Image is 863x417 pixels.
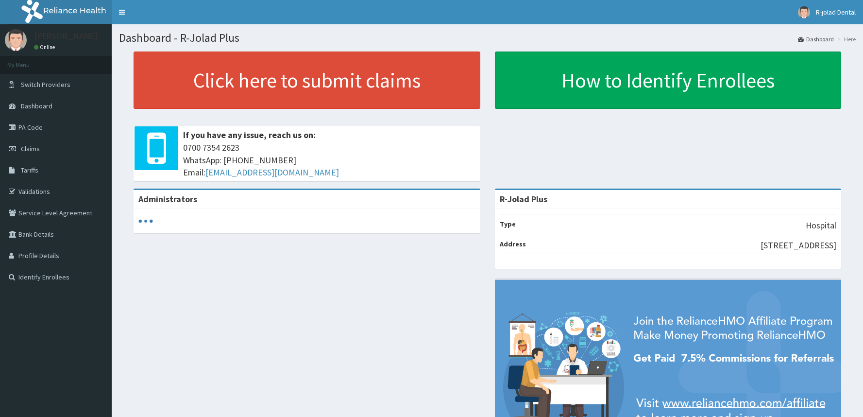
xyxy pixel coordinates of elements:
span: 0700 7354 2623 WhatsApp: [PHONE_NUMBER] Email: [183,141,475,179]
p: Hospital [806,219,836,232]
a: How to Identify Enrollees [495,52,842,109]
span: R-jolad Dental [816,8,856,17]
span: Dashboard [21,102,52,110]
b: Type [500,220,516,228]
span: Switch Providers [21,80,70,89]
svg: audio-loading [138,214,153,228]
a: Dashboard [798,35,834,43]
p: [PERSON_NAME] [34,32,98,40]
b: Address [500,240,526,248]
span: Claims [21,144,40,153]
a: Online [34,44,57,51]
b: If you have any issue, reach us on: [183,129,316,140]
li: Here [835,35,856,43]
b: Administrators [138,193,197,205]
img: User Image [798,6,810,18]
a: [EMAIL_ADDRESS][DOMAIN_NAME] [205,167,339,178]
a: Click here to submit claims [134,52,480,109]
p: [STREET_ADDRESS] [761,239,836,252]
img: User Image [5,29,27,51]
span: Tariffs [21,166,38,174]
h1: Dashboard - R-Jolad Plus [119,32,856,44]
strong: R-Jolad Plus [500,193,547,205]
